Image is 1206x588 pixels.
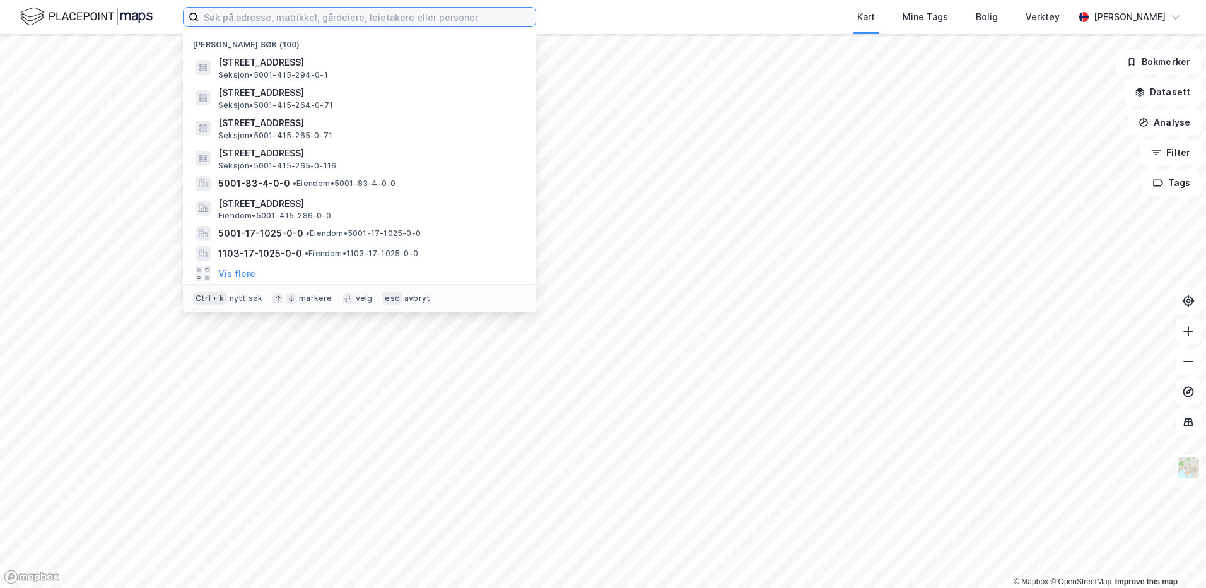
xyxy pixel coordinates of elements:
[1176,456,1200,479] img: Z
[356,293,373,303] div: velg
[293,179,296,188] span: •
[193,292,227,305] div: Ctrl + k
[903,9,948,25] div: Mine Tags
[305,249,418,259] span: Eiendom • 1103-17-1025-0-0
[230,293,263,303] div: nytt søk
[1143,527,1206,588] div: Kontrollprogram for chat
[1116,49,1201,74] button: Bokmerker
[218,161,336,171] span: Seksjon • 5001-415-265-0-116
[1014,577,1048,586] a: Mapbox
[218,70,328,80] span: Seksjon • 5001-415-294-0-1
[183,30,536,52] div: [PERSON_NAME] søk (100)
[218,115,521,131] span: [STREET_ADDRESS]
[293,179,395,189] span: Eiendom • 5001-83-4-0-0
[218,146,521,161] span: [STREET_ADDRESS]
[4,570,59,584] a: Mapbox homepage
[218,226,303,241] span: 5001-17-1025-0-0
[1140,140,1201,165] button: Filter
[976,9,998,25] div: Bolig
[218,196,521,211] span: [STREET_ADDRESS]
[299,293,332,303] div: markere
[218,266,255,281] button: Vis flere
[218,85,521,100] span: [STREET_ADDRESS]
[404,293,430,303] div: avbryt
[1124,79,1201,105] button: Datasett
[305,249,308,258] span: •
[1094,9,1166,25] div: [PERSON_NAME]
[199,8,536,26] input: Søk på adresse, matrikkel, gårdeiere, leietakere eller personer
[382,292,402,305] div: esc
[218,131,332,141] span: Seksjon • 5001-415-265-0-71
[218,55,521,70] span: [STREET_ADDRESS]
[857,9,875,25] div: Kart
[218,100,333,110] span: Seksjon • 5001-415-264-0-71
[1128,110,1201,135] button: Analyse
[306,228,421,238] span: Eiendom • 5001-17-1025-0-0
[1026,9,1060,25] div: Verktøy
[20,6,153,28] img: logo.f888ab2527a4732fd821a326f86c7f29.svg
[306,228,310,238] span: •
[1142,170,1201,196] button: Tags
[218,246,302,261] span: 1103-17-1025-0-0
[1143,527,1206,588] iframe: Chat Widget
[1050,577,1111,586] a: OpenStreetMap
[218,211,331,221] span: Eiendom • 5001-415-286-0-0
[218,176,290,191] span: 5001-83-4-0-0
[1115,577,1178,586] a: Improve this map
